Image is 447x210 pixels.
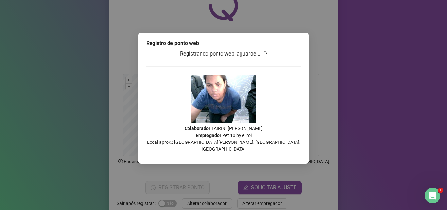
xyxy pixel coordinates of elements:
[425,188,440,203] iframe: Intercom live chat
[438,188,443,193] span: 1
[146,125,301,153] p: : TAIRINI [PERSON_NAME] : Pet 10 by el roi Local aprox.: [GEOGRAPHIC_DATA][PERSON_NAME], [GEOGRAP...
[191,75,256,123] img: Z
[185,126,210,131] strong: Colaborador
[196,133,221,138] strong: Empregador
[146,39,301,47] div: Registro de ponto web
[146,50,301,58] h3: Registrando ponto web, aguarde...
[261,51,267,56] span: loading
